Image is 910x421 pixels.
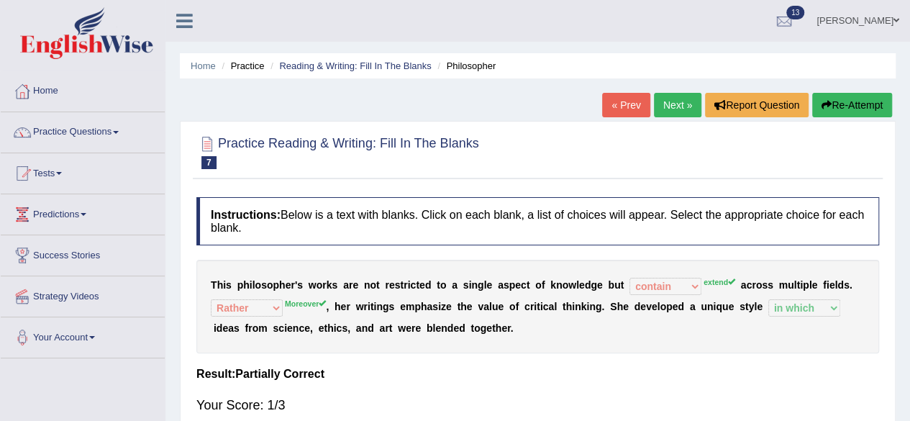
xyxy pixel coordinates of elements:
b: t [796,279,800,291]
b: t [376,279,380,291]
b: i [284,322,287,334]
b: o [660,301,666,312]
b: , [326,301,329,312]
b: i [373,301,376,312]
b: o [563,279,569,291]
b: k [581,301,587,312]
a: Predictions [1,194,165,230]
b: o [252,322,259,334]
b: e [446,301,452,312]
span: 13 [786,6,804,19]
b: i [468,279,471,291]
sup: extend [704,278,735,286]
b: s [342,322,347,334]
b: l [252,279,255,291]
b: e [400,301,406,312]
b: e [757,301,763,312]
b: a [427,301,432,312]
b: s [740,301,745,312]
b: r [385,322,388,334]
b: l [754,301,757,312]
b: r [752,279,755,291]
b: , [347,322,350,334]
b: t [492,322,496,334]
button: Report Question [705,93,809,117]
b: s [504,279,509,291]
b: w [309,279,317,291]
h4: Below is a text with blanks. Click on each blank, a list of choices will appear. Select the appro... [196,197,879,245]
b: s [297,279,303,291]
b: h [279,279,286,291]
b: l [483,279,486,291]
b: q [716,301,722,312]
b: t [470,322,474,334]
a: Home [191,60,216,71]
b: o [370,279,376,291]
b: d [678,301,684,312]
b: u [492,301,499,312]
b: r [322,279,326,291]
h4: Result: [196,368,879,381]
b: e [515,279,521,291]
b: t [400,279,404,291]
b: n [556,279,563,291]
b: s [234,322,240,334]
b: k [327,279,332,291]
a: Your Account [1,317,165,353]
b: o [267,279,273,291]
b: e [389,279,395,291]
b: l [834,279,837,291]
b: , [310,322,313,334]
b: e [673,301,678,312]
b: r [363,301,367,312]
b: w [398,322,406,334]
b: m [406,301,414,312]
b: r [291,279,294,291]
b: g [596,301,602,312]
b: s [432,301,438,312]
b: k [550,279,556,291]
b: o [535,279,542,291]
b: s [332,279,337,291]
b: i [540,301,543,312]
b: e [419,279,425,291]
b: h [327,322,334,334]
a: Tests [1,153,165,189]
b: c [543,301,549,312]
b: l [658,301,660,312]
b: f [515,301,519,312]
b: z [441,301,446,312]
b: e [415,322,421,334]
b: a [483,301,489,312]
b: t [745,301,749,312]
b: d [368,322,374,334]
b: e [652,301,658,312]
b: n [575,301,581,312]
b: s [273,322,278,334]
b: d [425,279,432,291]
b: h [616,301,623,312]
b: l [794,279,797,291]
b: g [481,322,487,334]
b: u [701,301,707,312]
b: t [437,279,440,291]
b: i [250,279,252,291]
b: d [217,322,223,334]
b: n [707,301,714,312]
b: r [385,279,388,291]
b: b [608,279,614,291]
b: a [452,279,458,291]
b: i [713,301,716,312]
li: Philosopher [434,59,496,73]
b: e [352,279,358,291]
b: i [368,301,370,312]
b: . [601,301,604,312]
b: p [273,279,279,291]
b: l [432,322,435,334]
b: i [586,301,589,312]
b: d [837,279,844,291]
b: d [459,322,465,334]
b: t [416,279,419,291]
b: h [566,301,573,312]
b: r [349,279,352,291]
